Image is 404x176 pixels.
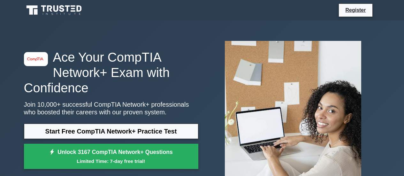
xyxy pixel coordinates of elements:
a: Start Free CompTIA Network+ Practice Test [24,124,198,139]
a: Unlock 3167 CompTIA Network+ QuestionsLimited Time: 7-day free trial! [24,144,198,169]
p: Join 10,000+ successful CompTIA Network+ professionals who boosted their careers with our proven ... [24,101,198,116]
h1: Ace Your CompTIA Network+ Exam with Confidence [24,50,198,96]
small: Limited Time: 7-day free trial! [32,157,190,165]
a: Register [341,6,370,14]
